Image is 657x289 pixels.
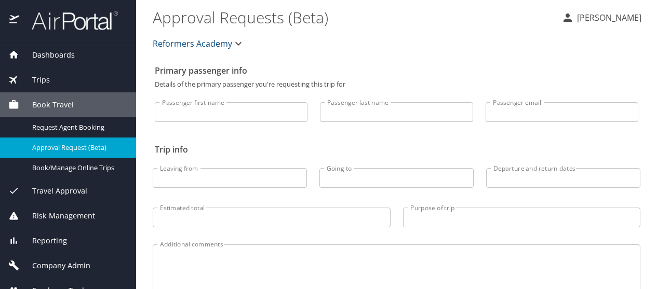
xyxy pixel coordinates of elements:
[19,185,87,197] span: Travel Approval
[155,81,638,88] p: Details of the primary passenger you're requesting this trip for
[155,141,638,158] h2: Trip info
[20,10,118,31] img: airportal-logo.png
[19,235,67,246] span: Reporting
[32,122,124,132] span: Request Agent Booking
[19,49,75,61] span: Dashboards
[153,1,553,33] h1: Approval Requests (Beta)
[19,74,50,86] span: Trips
[19,99,74,111] span: Book Travel
[9,10,20,31] img: icon-airportal.png
[19,260,90,271] span: Company Admin
[557,8,646,27] button: [PERSON_NAME]
[19,210,95,222] span: Risk Management
[149,33,249,54] button: Reformers Academy
[155,62,638,79] h2: Primary passenger info
[32,163,124,173] span: Book/Manage Online Trips
[32,143,124,153] span: Approval Request (Beta)
[153,36,232,51] span: Reformers Academy
[574,11,641,24] p: [PERSON_NAME]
